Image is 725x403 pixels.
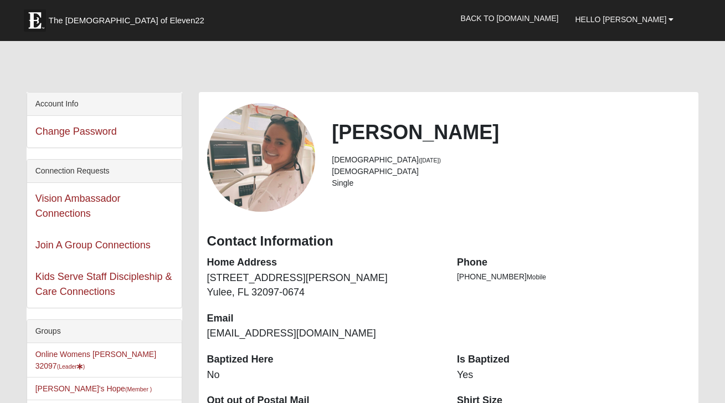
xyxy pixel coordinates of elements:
div: Groups [27,320,182,343]
dt: Baptized Here [207,353,440,367]
a: Back to [DOMAIN_NAME] [453,4,567,32]
a: Online Womens [PERSON_NAME] 32097(Leader) [35,350,156,370]
h3: Contact Information [207,233,691,249]
a: Vision Ambassador Connections [35,193,121,219]
dt: Phone [457,256,690,270]
div: Account Info [27,93,182,116]
a: Hello [PERSON_NAME] [567,6,682,33]
dt: Is Baptized [457,353,690,367]
a: [PERSON_NAME]'s Hope(Member ) [35,384,152,393]
li: [DEMOGRAPHIC_DATA] [332,166,690,177]
li: Single [332,177,690,189]
span: Mobile [527,273,546,281]
dt: Home Address [207,256,440,270]
li: [PHONE_NUMBER] [457,271,690,283]
dd: No [207,368,440,382]
dt: Email [207,312,440,326]
span: Hello [PERSON_NAME] [575,15,666,24]
a: The [DEMOGRAPHIC_DATA] of Eleven22 [18,4,240,32]
a: Kids Serve Staff Discipleship & Care Connections [35,271,172,297]
small: ([DATE]) [419,157,441,164]
a: View Fullsize Photo [207,103,316,212]
dd: [STREET_ADDRESS][PERSON_NAME] Yulee, FL 32097-0674 [207,271,440,299]
dd: [EMAIL_ADDRESS][DOMAIN_NAME] [207,327,440,341]
dd: Yes [457,368,690,382]
a: Join A Group Connections [35,239,151,251]
small: (Leader ) [57,363,85,370]
span: The [DEMOGRAPHIC_DATA] of Eleven22 [49,15,204,26]
div: Connection Requests [27,160,182,183]
li: [DEMOGRAPHIC_DATA] [332,154,690,166]
a: Change Password [35,126,117,137]
img: Eleven22 logo [24,9,46,32]
h2: [PERSON_NAME] [332,120,690,144]
small: (Member ) [125,386,152,392]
